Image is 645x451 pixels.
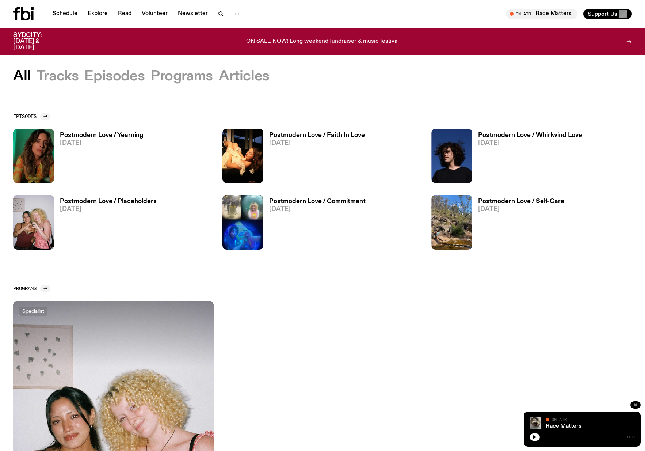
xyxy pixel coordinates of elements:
img: A photo of the Race Matters team taken in a rear view or "blindside" mirror. A bunch of people of... [530,417,541,429]
h2: Programs [13,285,37,291]
p: ON SALE NOW! Long weekend fundraiser & music festival [246,38,399,45]
img: Merpire / Feature Artist [13,129,54,183]
a: Schedule [48,9,82,19]
a: Episodes [13,113,50,120]
h3: Postmodern Love / Yearning [60,132,144,139]
a: Race Matters [546,423,581,429]
span: [DATE] [60,206,157,212]
button: All [13,70,31,83]
img: Pictured: Milly McPherson, feature artist on Postmodern Love this week! [222,129,263,183]
h3: Postmodern Love / Self-Care [478,198,564,205]
a: Newsletter [173,9,212,19]
h3: Postmodern Love / Placeholders [60,198,157,205]
img: My Date at Animal Crossing: New Horizons x SEA LIFE Sydney Aquarium [222,195,263,249]
button: Episodes [84,70,145,83]
a: Explore [83,9,112,19]
button: Articles [219,70,270,83]
span: Support Us [588,11,617,17]
span: [DATE] [60,140,144,146]
img: Zara Upfold and Kitty Ali, the creative behind Venus AU [13,195,54,249]
h2: Episodes [13,113,37,119]
a: Specialist [19,307,47,316]
a: Read [114,9,136,19]
span: Specialist [22,308,44,314]
img: This week's interview guest on Postmodern Love singer/songwriter.producer Osska Perrett [431,129,472,183]
a: Volunteer [137,9,172,19]
h3: Postmodern Love / Commitment [269,198,366,205]
span: [DATE] [269,140,365,146]
a: Postmodern Love / Faith In Love[DATE] [263,132,365,183]
img: Zara and friends relaxing at a secret lake in the Southern Highlands [431,195,472,249]
a: Programs [13,285,50,292]
span: On Air [552,417,567,422]
a: Postmodern Love / Self-Care[DATE] [472,198,564,249]
a: Postmodern Love / Whirlwind Love[DATE] [472,132,582,183]
a: Postmodern Love / Commitment[DATE] [263,198,366,249]
a: Postmodern Love / Placeholders[DATE] [54,198,157,249]
span: [DATE] [269,206,366,212]
button: On AirRace Matters [506,9,577,19]
h3: SYDCITY: [DATE] & [DATE] [13,32,60,51]
h3: Postmodern Love / Whirlwind Love [478,132,582,139]
button: Tracks [37,70,79,83]
span: [DATE] [478,206,564,212]
button: Programs [150,70,213,83]
h3: Postmodern Love / Faith In Love [269,132,365,139]
span: [DATE] [478,140,582,146]
a: Postmodern Love / Yearning[DATE] [54,132,144,183]
button: Support Us [583,9,632,19]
